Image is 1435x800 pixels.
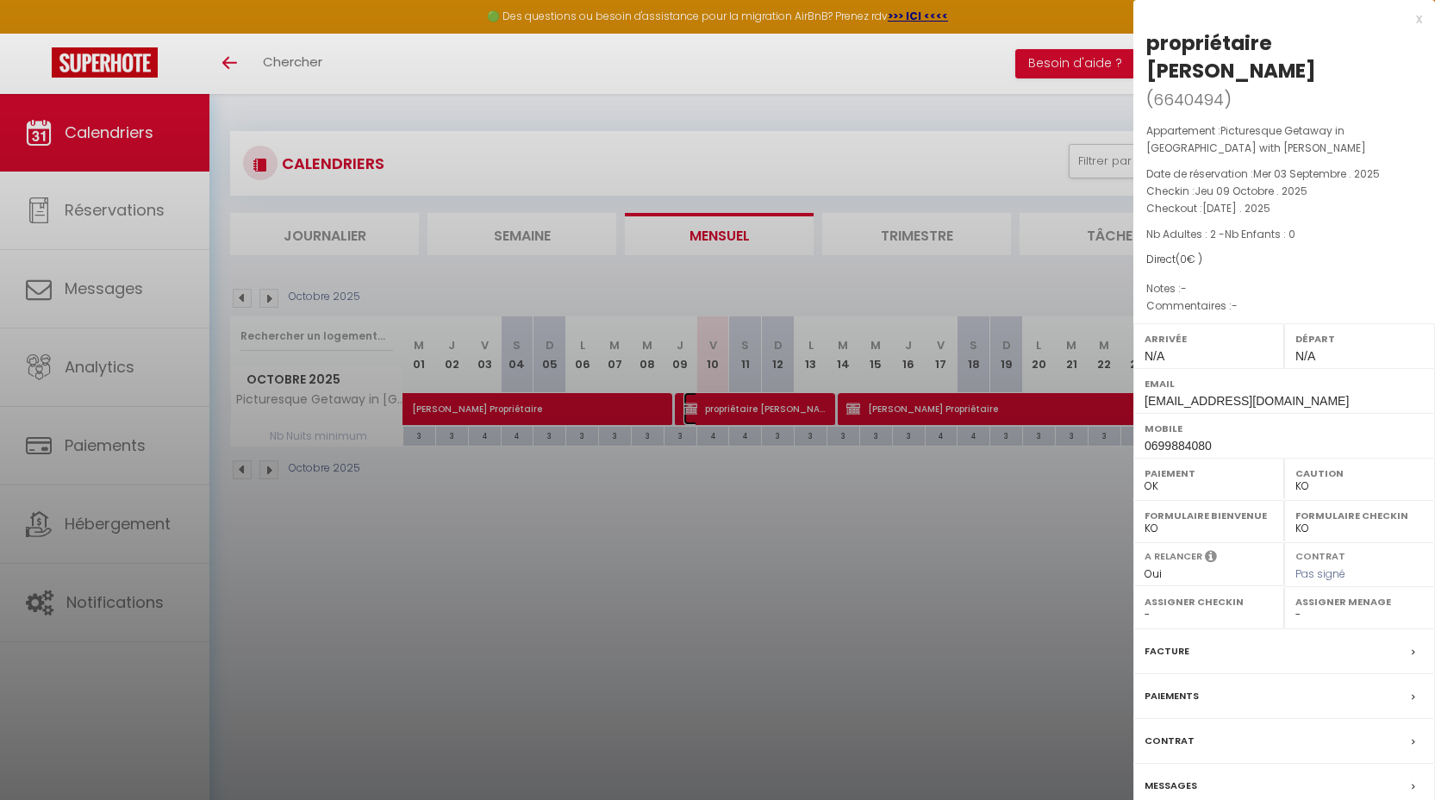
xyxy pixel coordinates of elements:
[1145,777,1197,795] label: Messages
[1295,549,1345,560] label: Contrat
[1146,252,1422,268] div: Direct
[1295,507,1424,524] label: Formulaire Checkin
[1146,200,1422,217] p: Checkout :
[1153,89,1224,110] span: 6640494
[1180,252,1187,266] span: 0
[1146,280,1422,297] p: Notes :
[1295,593,1424,610] label: Assigner Menage
[1145,642,1189,660] label: Facture
[1145,394,1349,408] span: [EMAIL_ADDRESS][DOMAIN_NAME]
[1295,330,1424,347] label: Départ
[1145,507,1273,524] label: Formulaire Bienvenue
[1145,349,1164,363] span: N/A
[1146,227,1295,241] span: Nb Adultes : 2 -
[1145,732,1195,750] label: Contrat
[1146,123,1366,155] span: Picturesque Getaway in [GEOGRAPHIC_DATA] with [PERSON_NAME]
[1145,330,1273,347] label: Arrivée
[1202,201,1270,216] span: [DATE] . 2025
[1145,549,1202,564] label: A relancer
[1145,593,1273,610] label: Assigner Checkin
[1146,297,1422,315] p: Commentaires :
[1295,349,1315,363] span: N/A
[1145,465,1273,482] label: Paiement
[1176,252,1202,266] span: ( € )
[1145,687,1199,705] label: Paiements
[1232,298,1238,313] span: -
[1295,566,1345,581] span: Pas signé
[1181,281,1187,296] span: -
[1195,184,1307,198] span: Jeu 09 Octobre . 2025
[1146,166,1422,183] p: Date de réservation :
[1146,87,1232,111] span: ( )
[1145,375,1424,392] label: Email
[1145,420,1424,437] label: Mobile
[1146,183,1422,200] p: Checkin :
[1253,166,1380,181] span: Mer 03 Septembre . 2025
[1146,29,1422,84] div: propriétaire [PERSON_NAME]
[1145,439,1212,453] span: 0699884080
[1205,549,1217,568] i: Sélectionner OUI si vous souhaiter envoyer les séquences de messages post-checkout
[1133,9,1422,29] div: x
[1146,122,1422,157] p: Appartement :
[1295,465,1424,482] label: Caution
[1225,227,1295,241] span: Nb Enfants : 0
